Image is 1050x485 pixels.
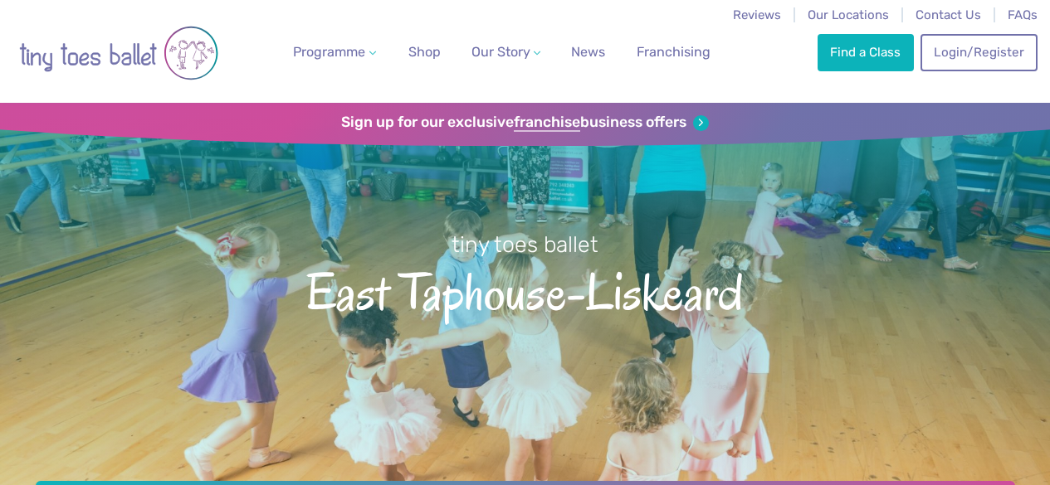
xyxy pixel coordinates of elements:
a: Our Story [464,36,547,69]
a: Programme [286,36,383,69]
a: Find a Class [818,34,914,70]
a: Our Locations [808,7,889,22]
a: Login/Register [921,34,1037,70]
span: Franchising [637,44,711,60]
a: FAQs [1008,7,1038,22]
a: Shop [402,36,447,69]
a: Contact Us [916,7,981,22]
a: Reviews [733,7,781,22]
span: Our Story [471,44,530,60]
a: Franchising [630,36,717,69]
img: tiny toes ballet [19,16,218,90]
span: Programme [293,44,365,60]
strong: franchise [514,114,580,132]
a: News [564,36,612,69]
span: East Taphouse-Liskeard [27,259,1023,321]
small: tiny toes ballet [452,231,598,258]
a: Sign up for our exclusivefranchisebusiness offers [341,114,709,132]
span: Shop [408,44,441,60]
span: News [571,44,605,60]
